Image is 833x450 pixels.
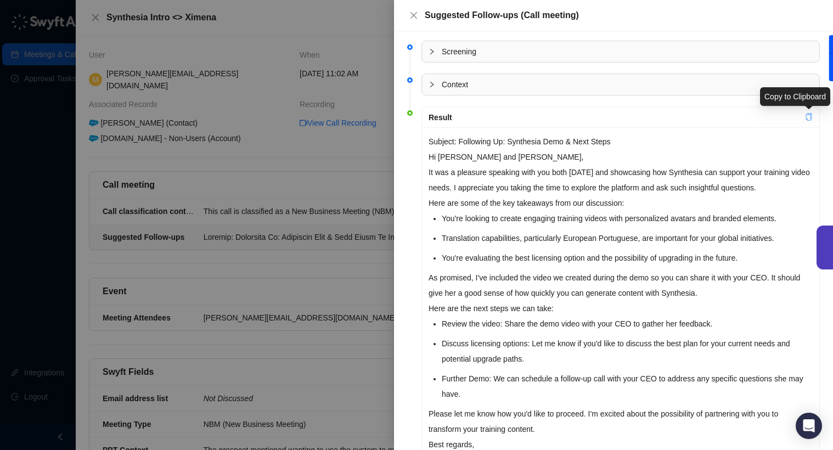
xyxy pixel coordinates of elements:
div: Suggested Follow-ups (Call meeting) [425,9,820,22]
div: Open Intercom Messenger [796,413,822,439]
li: You're looking to create engaging training videos with personalized avatars and branded elements. [442,211,813,226]
li: Translation capabilities, particularly European Portuguese, are important for your global initiat... [442,230,813,246]
p: Here are the next steps we can take: [429,301,813,316]
li: Further Demo: We can schedule a follow-up call with your CEO to address any specific questions sh... [442,371,813,402]
li: You're evaluating the best licensing option and the possibility of upgrading in the future. [442,250,813,266]
li: Review the video: Share the demo video with your CEO to gather her feedback. [442,316,813,331]
span: copy [805,113,813,121]
span: collapsed [429,48,435,55]
p: It was a pleasure speaking with you both [DATE] and showcasing how Synthesia can support your tra... [429,165,813,195]
p: As promised, I've included the video we created during the demo so you can share it with your CEO... [429,270,813,301]
li: Discuss licensing options: Let me know if you'd like to discuss the best plan for your current ne... [442,336,813,367]
div: Context [422,74,819,95]
span: Screening [442,46,813,58]
div: Screening [422,41,819,62]
p: Hi [PERSON_NAME] and [PERSON_NAME], [429,149,813,165]
div: Copy to Clipboard [760,87,830,106]
span: close [409,11,418,20]
div: Result [429,111,805,123]
span: collapsed [429,81,435,88]
button: Close [407,9,420,22]
p: Here are some of the key takeaways from our discussion: [429,195,813,211]
p: Please let me know how you'd like to proceed. I'm excited about the possibility of partnering wit... [429,406,813,437]
span: Context [442,78,813,91]
p: Subject: Following Up: Synthesia Demo & Next Steps [429,134,813,149]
